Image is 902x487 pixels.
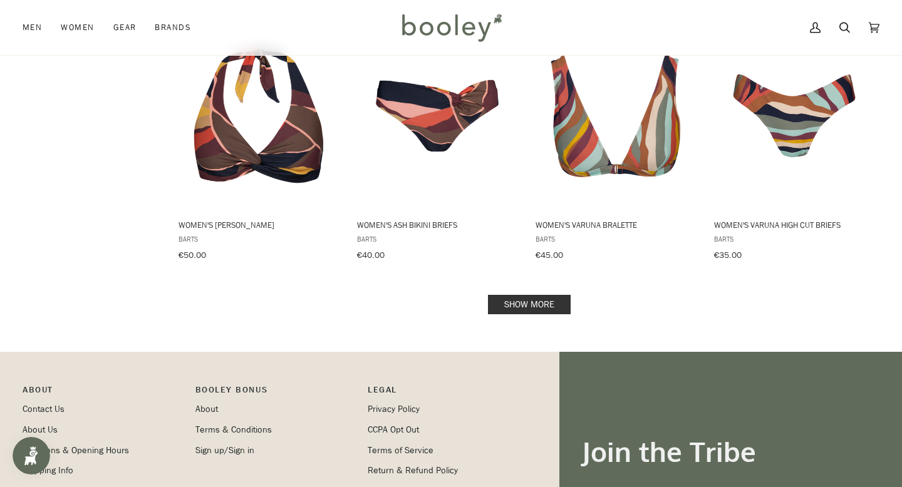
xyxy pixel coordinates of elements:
[23,383,183,402] p: Pipeline_Footer Main
[534,34,698,198] img: Barts Women's Varuna Bralette Multi - Booley Galway
[195,444,254,456] a: Sign up/Sign in
[488,295,571,314] a: Show more
[368,444,433,456] a: Terms of Service
[195,403,218,415] a: About
[179,249,206,261] span: €50.00
[712,22,876,265] a: Women's Varuna High Cut Briefs
[23,403,65,415] a: Contact Us
[368,464,458,476] a: Return & Refund Policy
[536,219,696,230] span: Women's Varuna Bralette
[714,249,742,261] span: €35.00
[397,9,506,46] img: Booley
[714,219,874,230] span: Women's Varuna High Cut Briefs
[357,219,517,230] span: Women's Ash Bikini Briefs
[368,424,419,436] a: CCPA Opt Out
[714,233,874,244] span: Barts
[712,34,876,198] img: Barts Women's Varuna High Cut Briefs Multi - Booley Galway
[355,22,519,265] a: Women's Ash Bikini Briefs
[355,34,519,198] img: Barts Women's Ash Bikini Briefs Navy - Booley Galway
[13,437,50,474] iframe: Button to open loyalty program pop-up
[177,34,341,198] img: Barts Women's Ash Halter Navy - Booley Galway
[179,233,339,244] span: Barts
[357,249,385,261] span: €40.00
[177,22,341,265] a: Women's Ash Halter
[155,21,191,34] span: Brands
[195,424,272,436] a: Terms & Conditions
[536,233,696,244] span: Barts
[582,434,879,469] h3: Join the Tribe
[23,424,58,436] a: About Us
[179,219,339,230] span: Women's [PERSON_NAME]
[61,21,94,34] span: Women
[534,22,698,265] a: Women's Varuna Bralette
[368,383,528,402] p: Pipeline_Footer Sub
[23,21,42,34] span: Men
[368,403,420,415] a: Privacy Policy
[195,383,356,402] p: Booley Bonus
[536,249,563,261] span: €45.00
[179,299,879,310] div: Pagination
[113,21,137,34] span: Gear
[357,233,517,244] span: Barts
[23,444,129,456] a: Locations & Opening Hours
